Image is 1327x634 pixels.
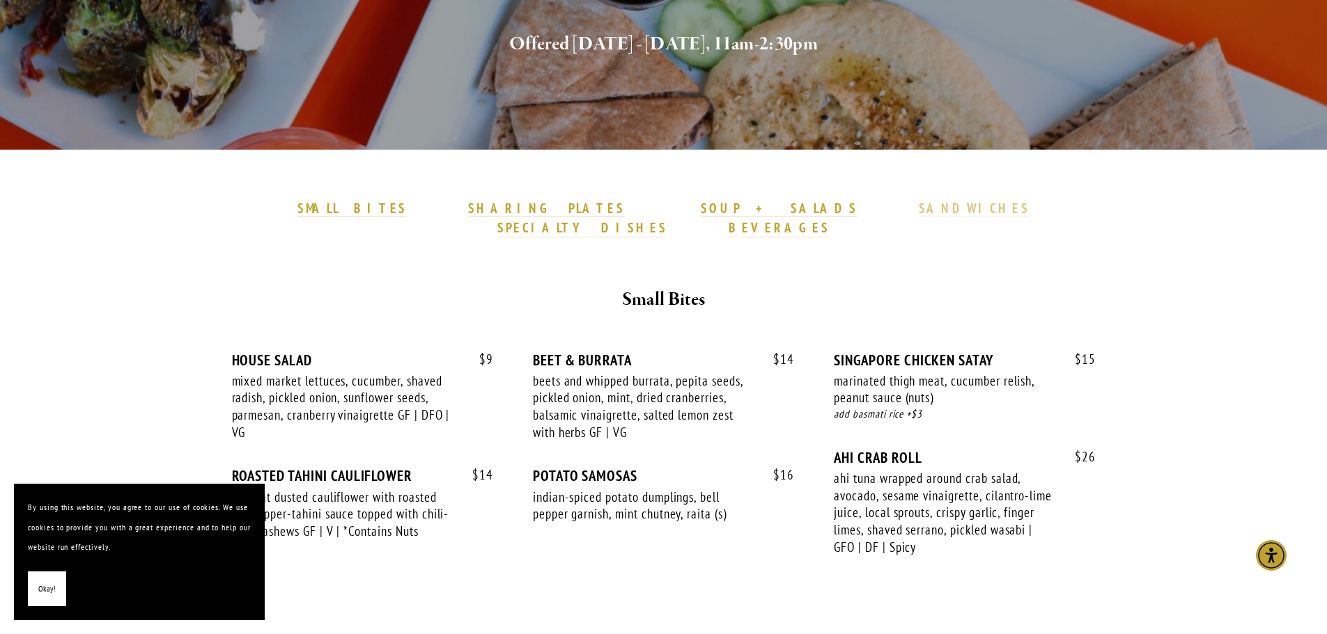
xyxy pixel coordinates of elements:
[533,467,794,484] div: POTATO SAMOSAS
[919,200,1030,216] strong: SANDWICHES
[297,200,407,218] a: SMALL BITES
[729,219,830,236] strong: BEVERAGES
[468,200,624,218] a: SHARING PLATES
[773,351,780,367] span: $
[834,351,1095,369] div: SINGAPORE CHICKEN SATAY
[622,287,705,312] strong: Small Bites
[28,571,66,607] button: Okay!
[834,372,1055,406] div: marinated thigh meat, cucumber relish, peanut sauce (nuts)
[759,351,794,367] span: 14
[834,406,1095,422] div: add basmati rice +$3
[1075,351,1082,367] span: $
[458,467,493,483] span: 14
[1061,449,1096,465] span: 26
[701,200,857,218] a: SOUP + SALADS
[497,219,667,237] a: SPECIALTY DISHES
[919,200,1030,218] a: SANDWICHES
[232,351,493,369] div: HOUSE SALAD
[533,351,794,369] div: BEET & BURRATA
[834,449,1095,466] div: AHI CRAB ROLL
[834,470,1055,556] div: ahi tuna wrapped around crab salad, avocado, sesame vinaigrette, cilantro-lime juice, local sprou...
[468,200,624,216] strong: SHARING PLATES
[232,489,453,540] div: baharat dusted cauliflower with roasted red pepper-tahini sauce topped with chili-lime cashews GF...
[465,351,493,367] span: 9
[14,484,265,620] section: Cookie banner
[533,372,754,441] div: beets and whipped burrata, pepita seeds, pickled onion, mint, dried cranberries, balsamic vinaigr...
[533,489,754,523] div: indian-spiced potato dumplings, bell pepper garnish, mint chutney, raita (s)
[729,219,830,237] a: BEVERAGES
[759,467,794,483] span: 16
[701,200,857,216] strong: SOUP + SALADS
[28,498,251,557] p: By using this website, you agree to our use of cookies. We use cookies to provide you with a grea...
[38,579,56,599] span: Okay!
[773,466,780,483] span: $
[472,466,479,483] span: $
[232,372,453,441] div: mixed market lettuces, cucumber, shaved radish, pickled onion, sunflower seeds, parmesan, cranber...
[297,200,407,216] strong: SMALL BITES
[1075,448,1082,465] span: $
[1256,540,1287,571] div: Accessibility Menu
[479,351,486,367] span: $
[258,30,1070,59] h2: Offered [DATE] - [DATE], 11am-2:30pm
[232,467,493,484] div: ROASTED TAHINI CAULIFLOWER
[497,219,667,236] strong: SPECIALTY DISHES
[1061,351,1096,367] span: 15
